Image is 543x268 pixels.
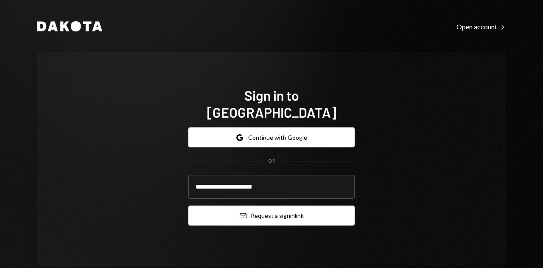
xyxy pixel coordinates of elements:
[268,158,275,165] div: OR
[188,127,355,147] button: Continue with Google
[188,206,355,226] button: Request a signinlink
[456,22,506,31] a: Open account
[188,87,355,121] h1: Sign in to [GEOGRAPHIC_DATA]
